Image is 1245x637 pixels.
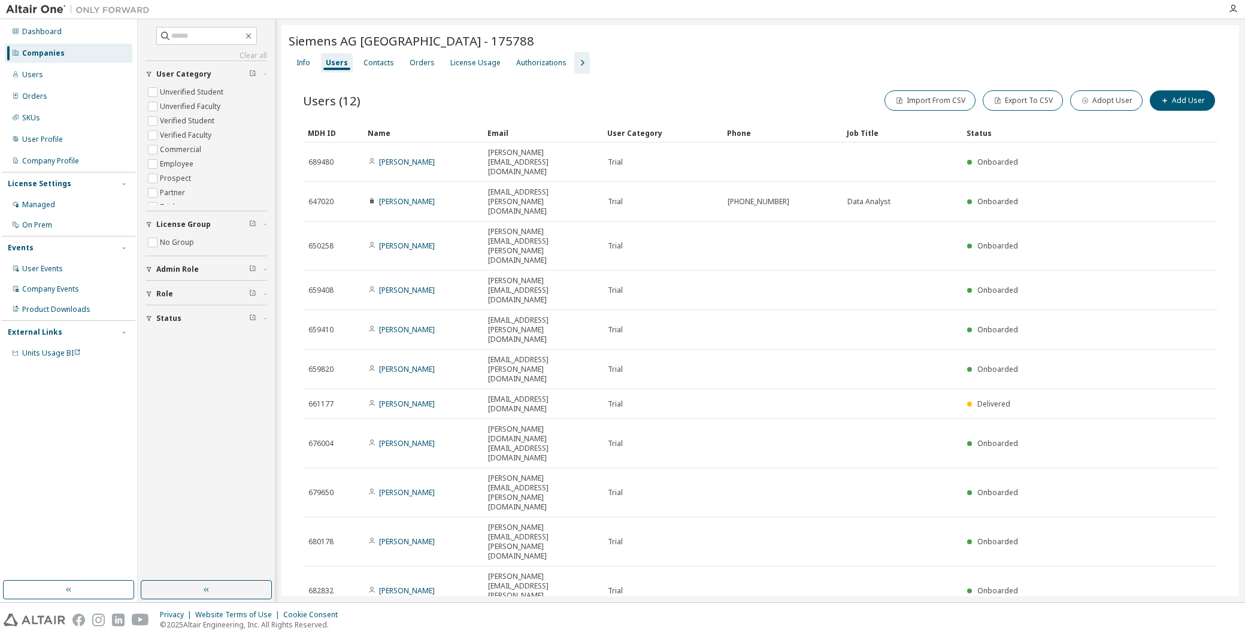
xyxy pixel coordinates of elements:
[379,157,435,167] a: [PERSON_NAME]
[249,69,256,79] span: Clear filter
[977,364,1018,374] span: Onboarded
[249,265,256,274] span: Clear filter
[4,614,65,626] img: altair_logo.svg
[308,241,334,251] span: 650258
[977,399,1010,409] span: Delivered
[847,197,890,207] span: Data Analyst
[132,614,149,626] img: youtube.svg
[488,523,597,561] span: [PERSON_NAME][EMAIL_ADDRESS][PERSON_NAME][DOMAIN_NAME]
[608,157,623,167] span: Trial
[195,610,283,620] div: Website Terms of Use
[22,135,63,144] div: User Profile
[608,241,623,251] span: Trial
[160,85,226,99] label: Unverified Student
[379,438,435,448] a: [PERSON_NAME]
[22,284,79,294] div: Company Events
[160,99,223,114] label: Unverified Faculty
[977,196,1018,207] span: Onboarded
[488,572,597,610] span: [PERSON_NAME][EMAIL_ADDRESS][PERSON_NAME][DOMAIN_NAME]
[977,487,1018,498] span: Onboarded
[488,148,597,177] span: [PERSON_NAME][EMAIL_ADDRESS][DOMAIN_NAME]
[160,114,217,128] label: Verified Student
[22,156,79,166] div: Company Profile
[608,325,623,335] span: Trial
[983,90,1063,111] button: Export To CSV
[379,364,435,374] a: [PERSON_NAME]
[308,157,334,167] span: 689480
[1150,90,1215,111] button: Add User
[22,92,47,101] div: Orders
[308,325,334,335] span: 659410
[1070,90,1143,111] button: Adopt User
[608,586,623,596] span: Trial
[488,424,597,463] span: [PERSON_NAME][DOMAIN_NAME][EMAIL_ADDRESS][DOMAIN_NAME]
[608,197,623,207] span: Trial
[379,285,435,295] a: [PERSON_NAME]
[72,614,85,626] img: facebook.svg
[22,200,55,210] div: Managed
[249,314,256,323] span: Clear filter
[160,171,193,186] label: Prospect
[379,399,435,409] a: [PERSON_NAME]
[22,305,90,314] div: Product Downloads
[977,157,1018,167] span: Onboarded
[289,32,534,49] span: Siemens AG [GEOGRAPHIC_DATA] - 175788
[22,70,43,80] div: Users
[847,123,957,142] div: Job Title
[977,285,1018,295] span: Onboarded
[22,27,62,37] div: Dashboard
[22,220,52,230] div: On Prem
[156,314,181,323] span: Status
[488,276,597,305] span: [PERSON_NAME][EMAIL_ADDRESS][DOMAIN_NAME]
[160,142,204,157] label: Commercial
[160,610,195,620] div: Privacy
[112,614,125,626] img: linkedin.svg
[488,187,597,216] span: [EMAIL_ADDRESS][PERSON_NAME][DOMAIN_NAME]
[977,324,1018,335] span: Onboarded
[160,186,187,200] label: Partner
[160,200,177,214] label: Trial
[608,537,623,547] span: Trial
[308,286,334,295] span: 659408
[977,536,1018,547] span: Onboarded
[308,439,334,448] span: 676004
[156,265,199,274] span: Admin Role
[977,241,1018,251] span: Onboarded
[6,4,156,16] img: Altair One
[487,123,598,142] div: Email
[488,395,597,414] span: [EMAIL_ADDRESS][DOMAIN_NAME]
[92,614,105,626] img: instagram.svg
[608,365,623,374] span: Trial
[308,586,334,596] span: 682832
[296,58,310,68] div: Info
[156,220,211,229] span: License Group
[608,439,623,448] span: Trial
[977,586,1018,596] span: Onboarded
[8,243,34,253] div: Events
[303,92,361,109] span: Users (12)
[488,474,597,512] span: [PERSON_NAME][EMAIL_ADDRESS][PERSON_NAME][DOMAIN_NAME]
[728,197,789,207] span: [PHONE_NUMBER]
[8,179,71,189] div: License Settings
[368,123,478,142] div: Name
[488,355,597,384] span: [EMAIL_ADDRESS][PERSON_NAME][DOMAIN_NAME]
[160,128,214,142] label: Verified Faculty
[516,58,567,68] div: Authorizations
[308,365,334,374] span: 659820
[379,241,435,251] a: [PERSON_NAME]
[308,488,334,498] span: 679650
[22,113,40,123] div: SKUs
[146,305,267,332] button: Status
[160,235,196,250] label: No Group
[160,157,196,171] label: Employee
[283,610,345,620] div: Cookie Consent
[884,90,976,111] button: Import From CSV
[379,586,435,596] a: [PERSON_NAME]
[146,211,267,238] button: License Group
[308,123,358,142] div: MDH ID
[22,348,81,358] span: Units Usage BI
[308,399,334,409] span: 661177
[379,196,435,207] a: [PERSON_NAME]
[607,123,717,142] div: User Category
[308,537,334,547] span: 680178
